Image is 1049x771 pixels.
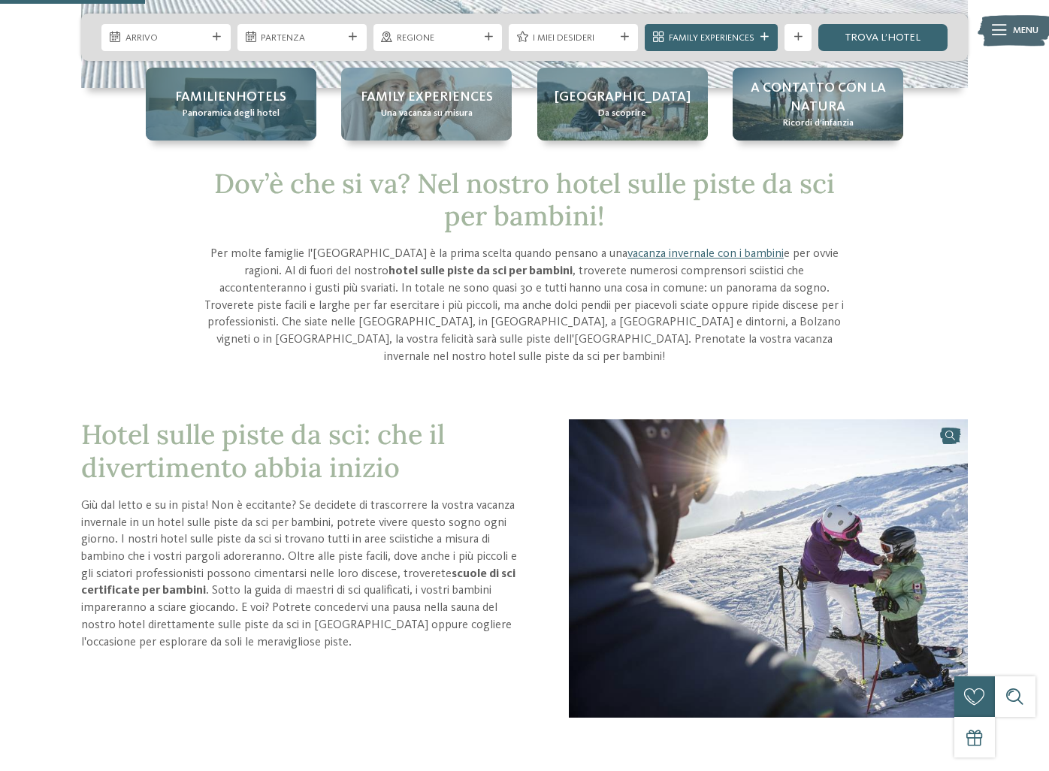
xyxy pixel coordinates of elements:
[598,107,646,120] span: Da scoprire
[203,246,846,365] p: Per molte famiglie l'[GEOGRAPHIC_DATA] è la prima scelta quando pensano a una e per ovvie ragioni...
[569,419,968,718] img: Hotel sulle piste da sci per bambini: divertimento senza confini
[397,32,479,45] span: Regione
[361,88,493,107] span: Family experiences
[818,24,948,51] a: trova l’hotel
[81,417,445,484] span: Hotel sulle piste da sci: che il divertimento abbia inizio
[555,88,691,107] span: [GEOGRAPHIC_DATA]
[81,497,528,651] p: Giù dal letto e su in pista! Non è eccitante? Se decidete di trascorrere la vostra vacanza invern...
[627,248,784,260] a: vacanza invernale con i bambini
[125,32,207,45] span: Arrivo
[175,88,286,107] span: Familienhotels
[183,107,280,120] span: Panoramica degli hotel
[381,107,473,120] span: Una vacanza su misura
[388,265,573,277] strong: hotel sulle piste da sci per bambini
[537,68,708,140] a: Hotel sulle piste da sci per bambini: divertimento senza confini [GEOGRAPHIC_DATA] Da scoprire
[214,166,835,233] span: Dov’è che si va? Nel nostro hotel sulle piste da sci per bambini!
[146,68,316,140] a: Hotel sulle piste da sci per bambini: divertimento senza confini Familienhotels Panoramica degli ...
[261,32,343,45] span: Partenza
[746,79,890,116] span: A contatto con la natura
[783,116,854,130] span: Ricordi d’infanzia
[733,68,903,140] a: Hotel sulle piste da sci per bambini: divertimento senza confini A contatto con la natura Ricordi...
[341,68,512,140] a: Hotel sulle piste da sci per bambini: divertimento senza confini Family experiences Una vacanza s...
[669,32,754,45] span: Family Experiences
[533,32,615,45] span: I miei desideri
